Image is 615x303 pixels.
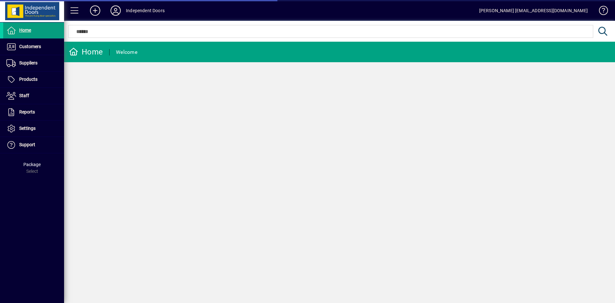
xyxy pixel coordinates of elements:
[116,47,137,57] div: Welcome
[3,72,64,88] a: Products
[19,93,29,98] span: Staff
[19,28,31,33] span: Home
[19,77,37,82] span: Products
[126,5,165,16] div: Independent Doors
[3,104,64,120] a: Reports
[3,55,64,71] a: Suppliers
[19,109,35,114] span: Reports
[69,47,103,57] div: Home
[3,121,64,137] a: Settings
[19,60,37,65] span: Suppliers
[19,142,35,147] span: Support
[479,5,588,16] div: [PERSON_NAME] [EMAIL_ADDRESS][DOMAIN_NAME]
[19,126,36,131] span: Settings
[23,162,41,167] span: Package
[105,5,126,16] button: Profile
[85,5,105,16] button: Add
[19,44,41,49] span: Customers
[594,1,607,22] a: Knowledge Base
[3,88,64,104] a: Staff
[3,39,64,55] a: Customers
[3,137,64,153] a: Support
